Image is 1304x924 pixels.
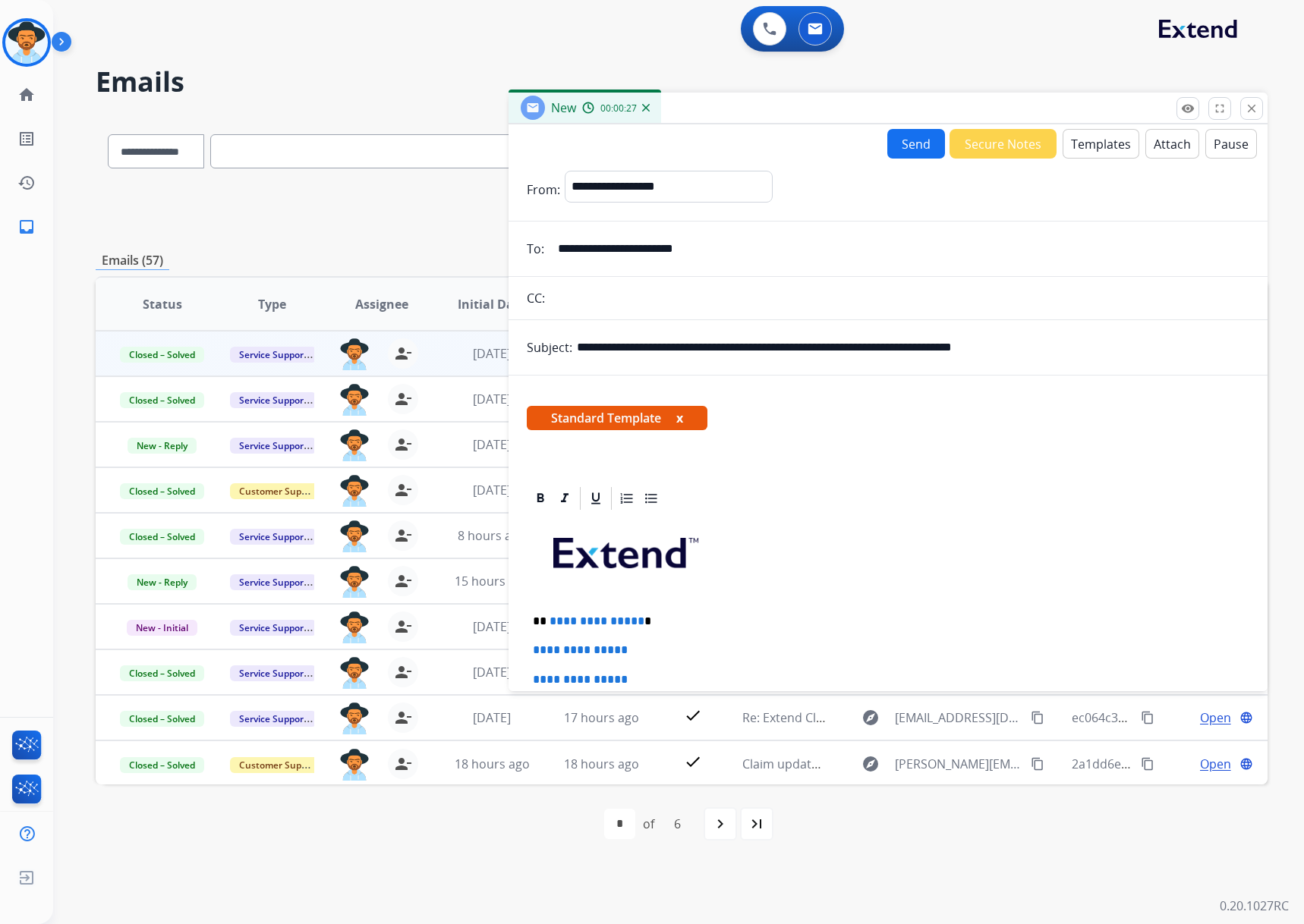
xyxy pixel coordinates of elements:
mat-icon: content_copy [1141,757,1154,771]
p: CC: [527,289,545,307]
mat-icon: check [684,706,702,724]
span: 00:00:27 [600,102,637,115]
span: Open [1200,709,1231,727]
img: agent-avatar [339,338,370,370]
span: Service Support [230,574,317,590]
div: Ordered List [616,487,638,510]
span: Open [1200,755,1231,773]
span: [DATE] [473,436,511,453]
mat-icon: person_remove [394,755,412,773]
mat-icon: language [1239,711,1253,724]
img: agent-avatar [339,475,370,507]
mat-icon: content_copy [1031,757,1044,771]
span: Closed – Solved [120,392,204,408]
span: Customer Support [230,483,329,499]
span: Service Support [230,347,317,363]
div: of [643,815,654,833]
span: Closed – Solved [120,711,204,727]
span: Type [258,295,286,313]
button: Secure Notes [950,129,1057,159]
button: x [676,409,683,427]
mat-icon: content_copy [1141,711,1154,724]
p: Subject: [527,338,572,357]
span: New [551,99,576,116]
span: Closed – Solved [120,347,204,363]
span: Service Support [230,392,317,408]
mat-icon: person_remove [394,709,412,727]
mat-icon: language [1239,757,1253,771]
mat-icon: last_page [748,815,766,833]
span: New - Reply [128,574,197,590]
mat-icon: close [1245,102,1258,115]
span: 17 hours ago [564,709,639,726]
p: From: [527,181,560,199]
img: agent-avatar [339,384,370,416]
mat-icon: history [17,174,36,192]
button: Pause [1205,129,1257,159]
h2: Emails [96,67,1268,97]
span: [DATE] [473,482,511,498]
mat-icon: explore [861,709,880,727]
span: Service Support [230,529,317,545]
mat-icon: check [684,753,702,771]
span: New - Reply [128,438,197,454]
img: agent-avatar [339,657,370,689]
span: 18 hours ago [455,756,530,772]
p: To: [527,240,544,258]
mat-icon: person_remove [394,435,412,454]
button: Send [887,129,945,159]
span: 18 hours ago [564,756,639,772]
mat-icon: remove_red_eye [1181,102,1195,115]
span: Re: Extend Claim - [PERSON_NAME] - Claim ID: 8191e095-5958-4626-992b-2685514fce62 [742,709,1235,726]
div: Underline [584,487,607,510]
p: Emails (57) [96,251,169,270]
span: Customer Support [230,757,329,773]
span: Service Support [230,438,317,454]
span: [PERSON_NAME][EMAIL_ADDRESS][DOMAIN_NAME] [895,755,1023,773]
span: ec064c37-9e3e-4c8e-b98f-142cce53c69c [1072,709,1298,726]
span: 15 hours ago [455,573,530,589]
mat-icon: person_remove [394,663,412,681]
span: Closed – Solved [120,483,204,499]
button: Templates [1063,129,1139,159]
div: Bullet List [640,487,663,510]
span: Initial Date [458,295,526,313]
span: Closed – Solved [120,757,204,773]
span: Standard Template [527,406,707,430]
span: [DATE] [473,664,511,680]
img: agent-avatar [339,520,370,552]
mat-icon: content_copy [1031,711,1044,724]
span: Closed – Solved [120,665,204,681]
img: agent-avatar [339,566,370,598]
img: agent-avatar [339,429,370,461]
mat-icon: person_remove [394,526,412,545]
span: [DATE] [473,391,511,407]
span: Closed – Solved [120,529,204,545]
img: agent-avatar [339,749,370,781]
mat-icon: person_remove [394,390,412,408]
p: 0.20.1027RC [1220,897,1289,915]
span: Claim update from Merchant [742,756,908,772]
mat-icon: list_alt [17,130,36,148]
div: 6 [662,809,693,839]
mat-icon: fullscreen [1213,102,1227,115]
mat-icon: home [17,86,36,104]
img: agent-avatar [339,611,370,643]
mat-icon: inbox [17,218,36,236]
span: [DATE] [473,709,511,726]
span: Service Support [230,711,317,727]
img: avatar [5,21,48,64]
div: Italic [553,487,576,510]
span: Status [143,295,182,313]
span: [EMAIL_ADDRESS][DOMAIN_NAME] [895,709,1023,727]
mat-icon: navigate_next [711,815,729,833]
div: Bold [529,487,552,510]
span: Assignee [355,295,408,313]
img: agent-avatar [339,702,370,734]
mat-icon: person_remove [394,572,412,590]
span: 8 hours ago [458,527,526,544]
mat-icon: person_remove [394,344,412,363]
span: Service Support [230,620,317,636]
span: Service Support [230,665,317,681]
mat-icon: explore [861,755,880,773]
